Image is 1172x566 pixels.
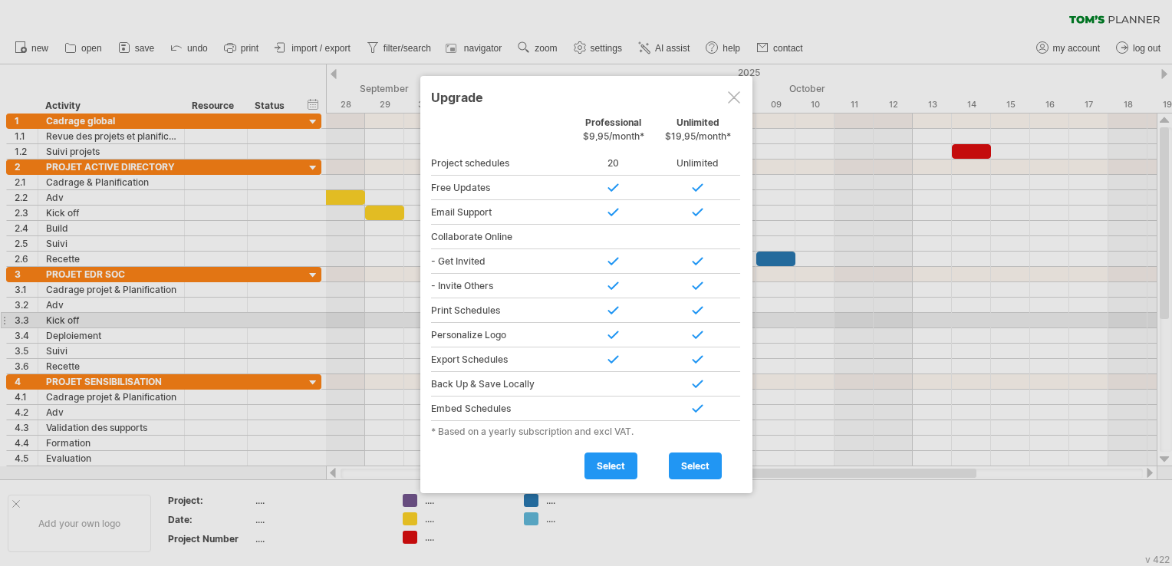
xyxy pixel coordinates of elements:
[431,176,571,200] div: Free Updates
[431,347,571,372] div: Export Schedules
[665,130,731,142] span: $19,95/month*
[431,274,571,298] div: - Invite Others
[597,460,625,472] span: select
[681,460,709,472] span: select
[431,249,571,274] div: - Get Invited
[656,151,740,176] div: Unlimited
[656,117,740,150] div: Unlimited
[431,298,571,323] div: Print Schedules
[583,130,644,142] span: $9,95/month*
[431,323,571,347] div: Personalize Logo
[669,452,722,479] a: select
[431,225,571,249] div: Collaborate Online
[571,151,656,176] div: 20
[431,426,742,437] div: * Based on a yearly subscription and excl VAT.
[431,372,571,397] div: Back Up & Save Locally
[431,83,742,110] div: Upgrade
[431,151,571,176] div: Project schedules
[431,397,571,421] div: Embed Schedules
[431,200,571,225] div: Email Support
[584,452,637,479] a: select
[571,117,656,150] div: Professional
